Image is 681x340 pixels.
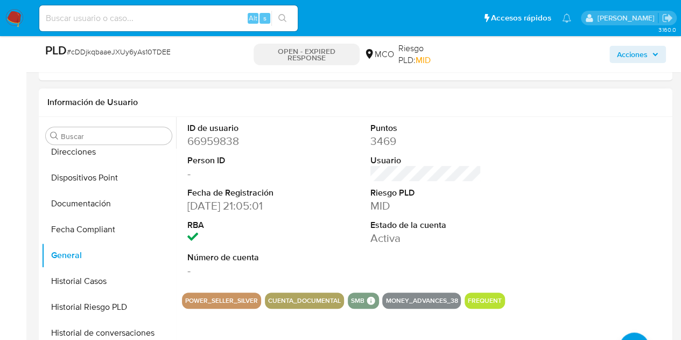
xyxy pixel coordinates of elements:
input: Buscar [61,131,167,141]
p: marcela.perdomo@mercadolibre.com.co [597,13,658,23]
dt: Riesgo PLD [370,187,482,199]
dt: Fecha de Registración [187,187,299,199]
button: Fecha Compliant [41,217,176,242]
b: PLD [45,41,67,59]
h1: Información de Usuario [47,97,138,108]
dt: Usuario [370,155,482,166]
dt: RBA [187,219,299,231]
dd: Activa [370,231,482,246]
p: OPEN - EXPIRED RESPONSE [254,44,360,65]
dt: Puntos [370,122,482,134]
span: MID [416,54,431,66]
span: Accesos rápidos [491,12,551,24]
button: Historial Casos [41,268,176,294]
button: Acciones [609,46,666,63]
dd: 66959838 [187,134,299,149]
dd: - [187,166,299,181]
dt: ID de usuario [187,122,299,134]
button: Dispositivos Point [41,165,176,191]
a: Notificaciones [562,13,571,23]
button: Direcciones [41,139,176,165]
dt: Estado de la cuenta [370,219,482,231]
dd: [DATE] 21:05:01 [187,198,299,213]
button: search-icon [271,11,293,26]
div: MCO [364,48,394,60]
span: Riesgo PLD: [398,43,458,66]
span: Acciones [617,46,648,63]
button: Buscar [50,131,59,140]
dt: Número de cuenta [187,252,299,263]
span: Alt [249,13,257,23]
input: Buscar usuario o caso... [39,11,298,25]
dd: 3469 [370,134,482,149]
dd: MID [370,198,482,213]
button: General [41,242,176,268]
span: # cDDjkqbaaeJXUy6yAs10TDEE [67,46,171,57]
button: Documentación [41,191,176,217]
span: s [263,13,266,23]
a: Salir [662,12,673,24]
dt: Person ID [187,155,299,166]
dd: - [187,263,299,278]
span: 3.160.0 [658,25,676,34]
button: Historial Riesgo PLD [41,294,176,320]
